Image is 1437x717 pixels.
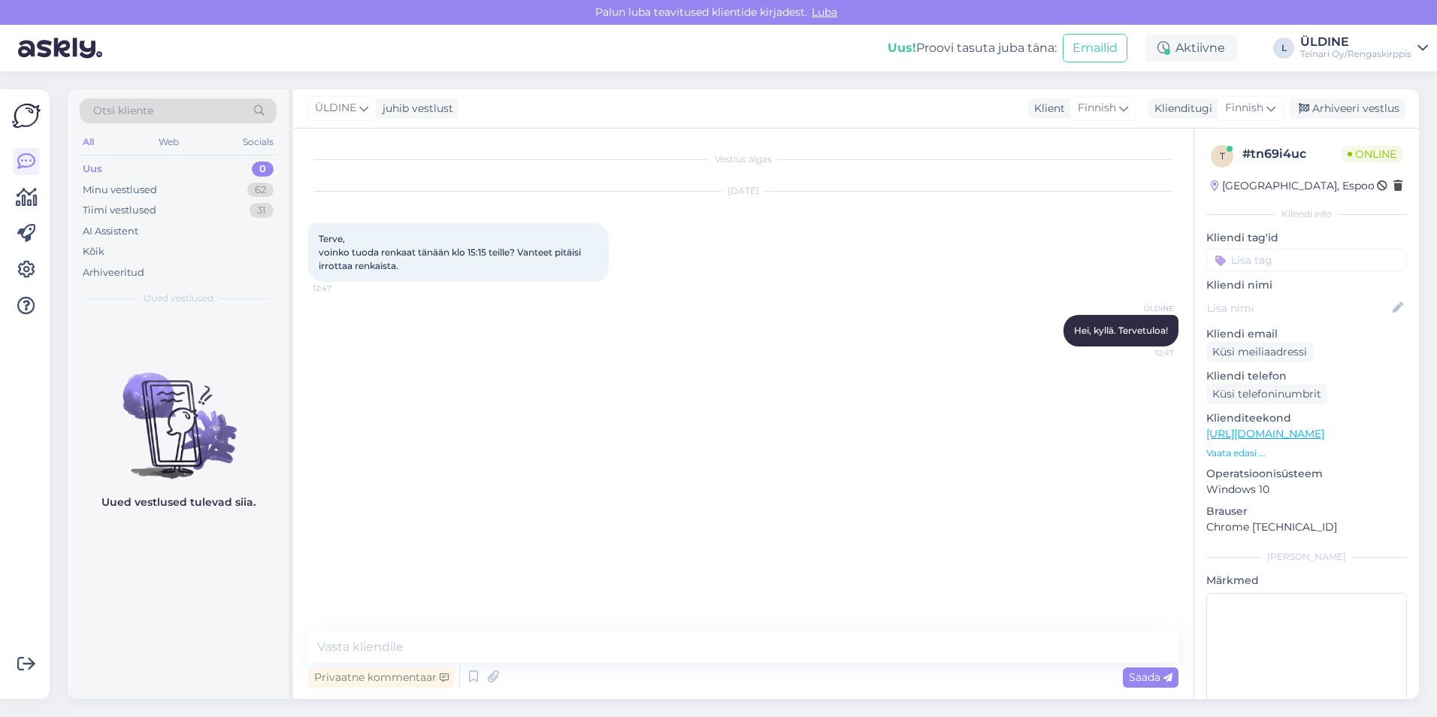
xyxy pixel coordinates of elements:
div: 31 [250,203,274,218]
div: Küsi telefoninumbrit [1206,384,1327,404]
span: Online [1342,146,1402,162]
div: [GEOGRAPHIC_DATA], Espoo [1211,178,1375,194]
input: Lisa tag [1206,249,1407,271]
div: Tiimi vestlused [83,203,156,218]
div: Arhiveeritud [83,265,144,280]
span: Otsi kliente [93,103,153,119]
a: [URL][DOMAIN_NAME] [1206,427,1324,440]
p: Operatsioonisüsteem [1206,466,1407,482]
div: Kliendi info [1206,207,1407,221]
div: Proovi tasuta juba täna: [888,39,1057,57]
p: Kliendi telefon [1206,368,1407,384]
div: Kõik [83,244,104,259]
div: L [1273,38,1294,59]
div: Küsi meiliaadressi [1206,342,1313,362]
span: Uued vestlused [144,292,213,305]
span: ÜLDINE [1118,303,1174,314]
span: 12:47 [313,283,369,294]
p: Uued vestlused tulevad siia. [101,495,256,510]
p: Brauser [1206,504,1407,519]
span: Terve, voinko tuoda renkaat tänään klo 15:15 teille? Vanteet pitäisi irrottaa renkaista. [319,233,583,271]
div: All [80,132,97,152]
b: Uus! [888,41,916,55]
div: # tn69i4uc [1242,145,1342,163]
input: Lisa nimi [1207,300,1390,316]
p: Kliendi tag'id [1206,230,1407,246]
div: Minu vestlused [83,183,157,198]
div: Teinari Oy/Rengaskirppis [1300,48,1411,60]
span: Finnish [1078,100,1116,116]
div: AI Assistent [83,224,138,239]
span: Finnish [1225,100,1263,116]
button: Emailid [1063,34,1127,62]
p: Kliendi email [1206,326,1407,342]
span: 12:47 [1118,347,1174,358]
div: Aktiivne [1145,35,1237,62]
div: juhib vestlust [377,101,453,116]
span: Luba [807,5,842,19]
p: Windows 10 [1206,482,1407,498]
span: Hei, kyllä. Tervetuloa! [1074,325,1168,336]
div: Klient [1028,101,1065,116]
p: Kliendi nimi [1206,277,1407,293]
div: Privaatne kommentaar [308,667,455,688]
div: Vestlus algas [308,153,1178,166]
span: ÜLDINE [315,100,356,116]
div: [PERSON_NAME] [1206,550,1407,564]
p: Märkmed [1206,573,1407,588]
div: Web [156,132,182,152]
div: Arhiveeri vestlus [1290,98,1405,119]
div: 0 [252,162,274,177]
div: Socials [240,132,277,152]
p: Klienditeekond [1206,410,1407,426]
div: ÜLDINE [1300,36,1411,48]
div: Klienditugi [1148,101,1212,116]
img: No chats [68,346,289,481]
div: Uus [83,162,102,177]
a: ÜLDINETeinari Oy/Rengaskirppis [1300,36,1428,60]
span: t [1220,150,1225,162]
span: Saada [1129,670,1172,684]
p: Vaata edasi ... [1206,446,1407,460]
img: Askly Logo [12,101,41,130]
div: 62 [247,183,274,198]
div: [DATE] [308,184,1178,198]
p: Chrome [TECHNICAL_ID] [1206,519,1407,535]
